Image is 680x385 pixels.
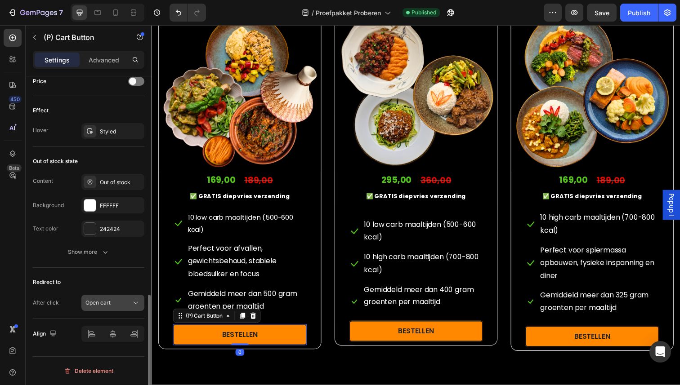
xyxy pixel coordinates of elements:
span: Open cart [85,299,111,306]
button: Delete element [33,364,144,378]
p: (P) Cart Button [44,32,120,43]
button: BESTELLEN [22,305,158,327]
div: Redirect to [33,278,61,286]
span: Proefpakket Proberen [316,8,381,18]
div: 242424 [100,225,142,233]
strong: ✅ GRATIS diepvries verzending [399,171,501,179]
button: Show more [33,244,144,260]
button: Open cart [81,295,144,311]
div: Show more [68,248,110,257]
button: Publish [620,4,658,22]
div: Out of stock [100,178,142,186]
div: Price [33,77,46,85]
span: Gemiddeld meer dan 325 gram groenten per maaltijd [397,270,507,294]
div: 189,00 [94,150,173,168]
div: Beta [7,164,22,172]
div: BESTELLEN [72,311,108,322]
p: 7 [59,7,63,18]
span: Gemiddeld meer dan 500 gram groenten per maaltijd [37,269,148,292]
span: / [312,8,314,18]
div: 169,00 [7,151,86,165]
span: 10 high carb maaltijden (700-800 kcal) [397,191,514,215]
strong: ✅ GRATIS diepvries verzending [39,171,141,179]
div: Hover [33,126,49,134]
div: Content [33,177,53,185]
span: Perfect voor spiermassa opbouwen, fysieke inspanning en diner [397,225,513,261]
span: Save [595,9,609,17]
div: BESTELLEN [252,307,288,318]
div: 0 [85,331,94,338]
p: Advanced [89,55,119,65]
div: Undo/Redo [170,4,206,22]
div: Open Intercom Messenger [649,341,671,363]
button: 7 [4,4,67,22]
button: BESTELLEN [381,307,518,329]
iframe: Design area [152,25,680,385]
div: Text color [33,225,58,233]
span: Popup 1 [526,172,535,195]
div: Styled [100,128,142,136]
span: Perfect voor afvallen, gewichtsbehoud, stabiele bloedsuiker en focus [37,223,127,259]
div: Background [33,201,64,209]
button: Save [587,4,617,22]
div: Effect [33,106,49,115]
div: FFFFFF [100,202,142,210]
div: After click [33,299,59,307]
div: (P) Cart Button [33,293,74,301]
div: Publish [628,8,650,18]
strong: ✅ GRATIS diepvries verzending [219,171,321,179]
span: 10 high carb maaltijden (700-800 kcal) [217,232,334,255]
span: Gemiddeld meer dan 400 gram groenten per maaltijd [217,265,329,288]
button: BESTELLEN [201,302,338,323]
div: 450 [9,96,22,103]
div: 295,00 [187,151,266,165]
div: Align [33,328,58,340]
div: Out of stock state [33,157,78,165]
div: BESTELLEN [432,313,468,323]
span: Published [412,9,436,17]
p: Settings [45,55,70,65]
span: 10 low carb maaltijden (500-600 kcal) [37,192,144,213]
div: 360,00 [273,150,353,168]
div: 189,00 [453,150,532,168]
span: 10 low carb maaltijden (500-600 kcal) [217,199,331,222]
div: 169,00 [367,151,446,165]
div: Delete element [64,366,113,376]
